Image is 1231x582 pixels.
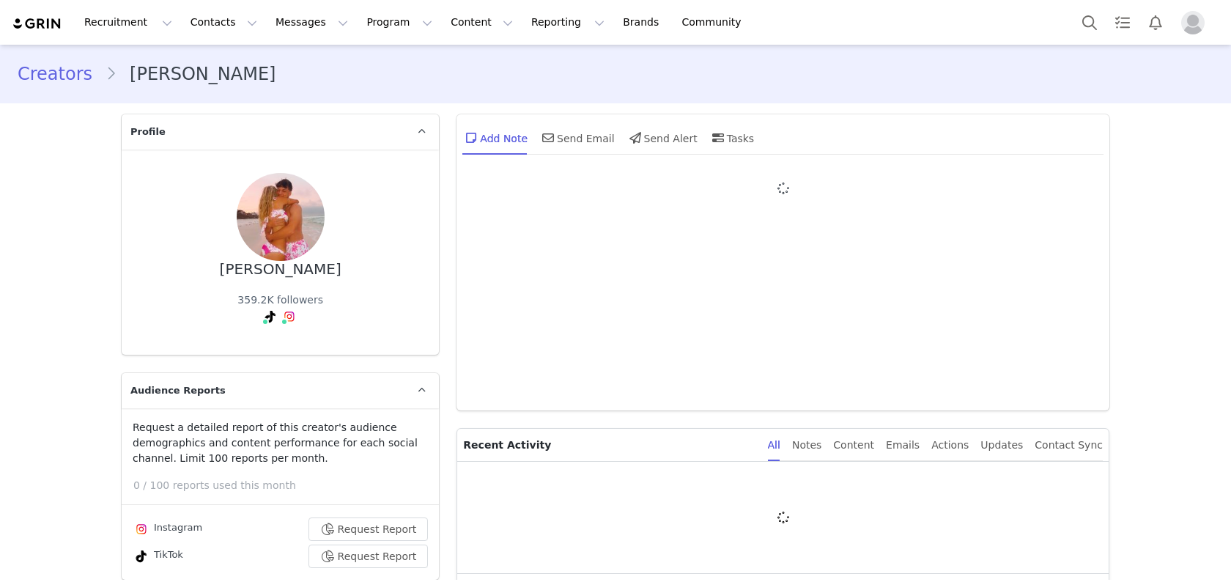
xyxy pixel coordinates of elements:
[1106,6,1139,39] a: Tasks
[614,6,672,39] a: Brands
[1073,6,1106,39] button: Search
[284,311,295,323] img: instagram.svg
[358,6,441,39] button: Program
[833,429,874,462] div: Content
[462,120,528,155] div: Add Note
[133,520,202,538] div: Instagram
[308,517,429,541] button: Request Report
[442,6,522,39] button: Content
[237,292,323,308] div: 359.2K followers
[792,429,821,462] div: Notes
[130,383,226,398] span: Audience Reports
[136,523,147,535] img: instagram.svg
[220,261,341,278] div: [PERSON_NAME]
[237,173,325,261] img: 5e58c784-3642-4de8-952f-d9448de5835a.jpg
[522,6,613,39] button: Reporting
[182,6,266,39] button: Contacts
[539,120,615,155] div: Send Email
[1181,11,1205,34] img: placeholder-profile.jpg
[308,545,429,568] button: Request Report
[626,120,698,155] div: Send Alert
[463,429,755,461] p: Recent Activity
[18,61,106,87] a: Creators
[1035,429,1103,462] div: Contact Sync
[980,429,1023,462] div: Updates
[133,478,439,493] p: 0 / 100 reports used this month
[1172,11,1219,34] button: Profile
[75,6,181,39] button: Recruitment
[1139,6,1172,39] button: Notifications
[886,429,920,462] div: Emails
[267,6,357,39] button: Messages
[12,17,63,31] img: grin logo
[673,6,757,39] a: Community
[768,429,780,462] div: All
[133,420,428,466] p: Request a detailed report of this creator's audience demographics and content performance for eac...
[133,548,183,565] div: TikTok
[931,429,969,462] div: Actions
[130,125,166,139] span: Profile
[709,120,755,155] div: Tasks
